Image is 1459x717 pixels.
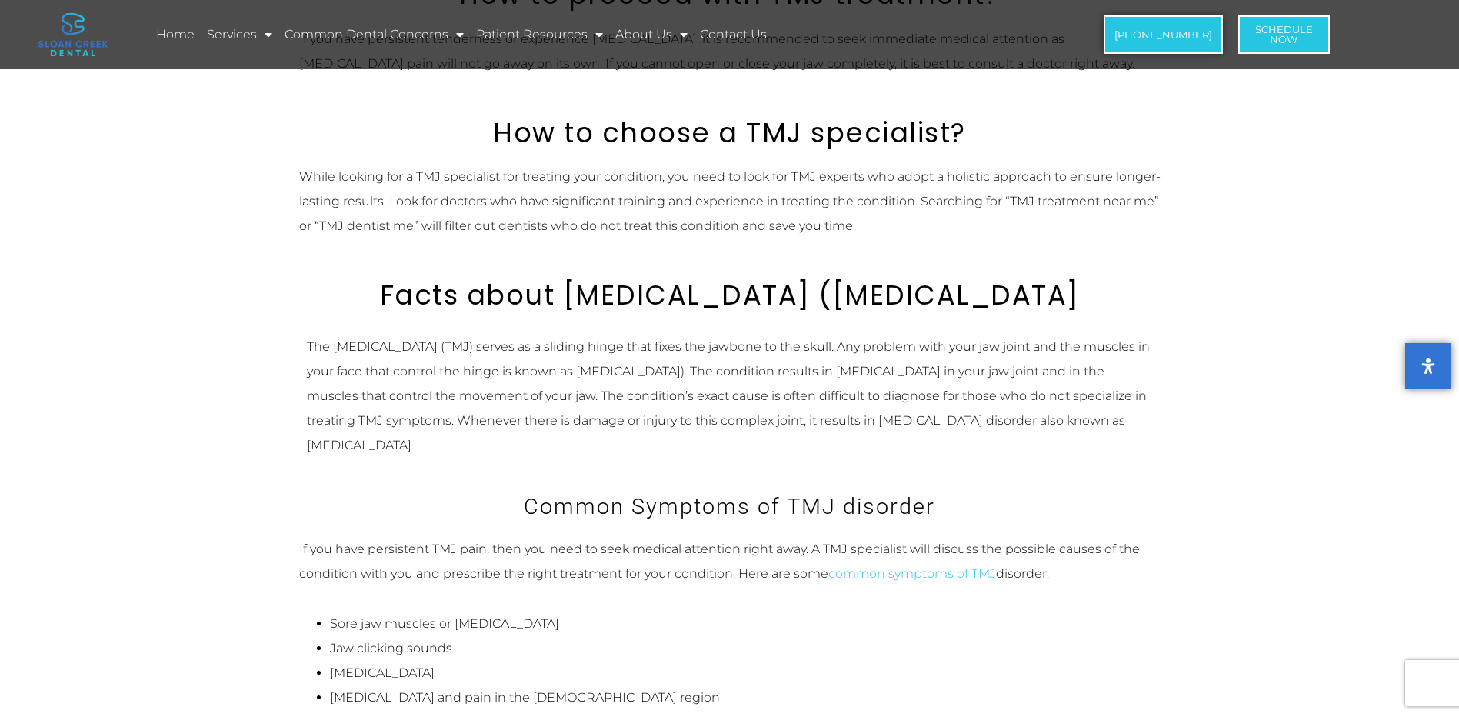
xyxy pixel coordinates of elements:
li: Sore jaw muscles or [MEDICAL_DATA] [330,612,1161,636]
h2: Facts about [MEDICAL_DATA] ([MEDICAL_DATA] [299,279,1161,312]
li: [MEDICAL_DATA] and pain in the [DEMOGRAPHIC_DATA] region [330,685,1161,710]
h2: How to choose a TMJ specialist? [299,117,1161,149]
a: Patient Resources [474,17,605,52]
a: ScheduleNow [1238,15,1330,54]
a: Common Dental Concerns [282,17,466,52]
li: Jaw clicking sounds [330,636,1161,661]
p: If you have persistent TMJ pain, then you need to seek medical attention right away. A TMJ specia... [299,537,1161,586]
h3: Common Symptoms of TMJ disorder [299,491,1161,522]
a: common symptoms of TMJ [828,566,996,581]
p: The [MEDICAL_DATA] (TMJ) serves as a sliding hinge that fixes the jawbone to the skull. Any probl... [307,335,1153,458]
li: [MEDICAL_DATA] [330,661,1161,685]
a: About Us [613,17,690,52]
img: logo [38,13,108,56]
span: Schedule Now [1255,25,1313,45]
button: Open Accessibility Panel [1405,343,1451,389]
span: [PHONE_NUMBER] [1114,30,1212,40]
a: Contact Us [698,17,769,52]
a: Home [154,17,197,52]
p: While looking for a TMJ specialist for treating your condition, you need to look for TMJ experts ... [299,165,1161,238]
nav: Menu [154,17,1004,52]
a: Services [205,17,275,52]
a: [PHONE_NUMBER] [1104,15,1223,54]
